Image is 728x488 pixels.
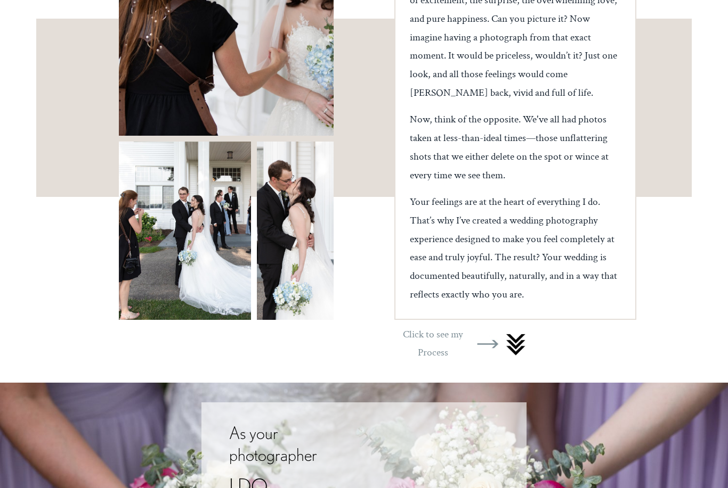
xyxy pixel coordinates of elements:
[410,195,619,301] span: Your feelings are at the heart of everything I do. That’s why I’ve created a wedding photography ...
[403,328,465,360] span: Click to see my Process
[410,113,611,181] span: Now, think of the opposite. We've all had photos taken at less-than-ideal times—those unflatterin...
[229,422,361,465] h2: As your photographer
